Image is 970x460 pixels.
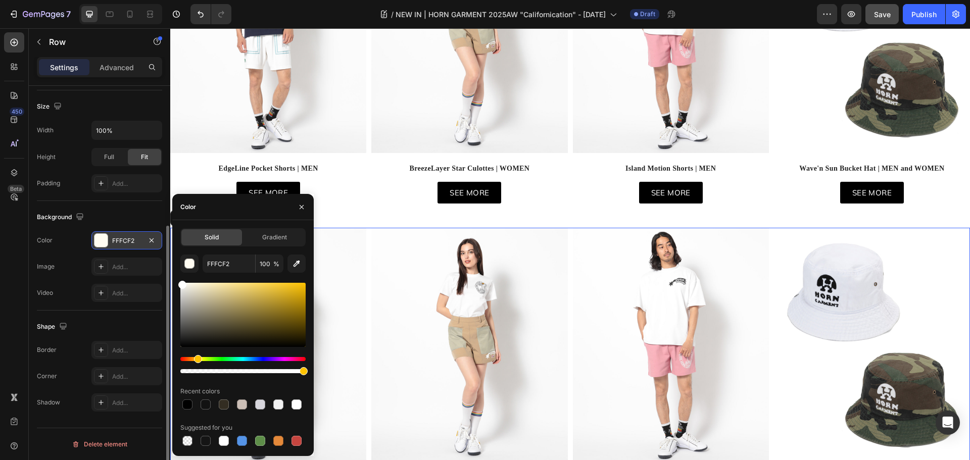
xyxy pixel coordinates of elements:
[37,288,53,297] div: Video
[37,100,64,114] div: Size
[112,372,160,381] div: Add...
[16,26,24,34] img: website_grey.svg
[28,16,50,24] div: v 4.0.25
[391,9,394,20] span: /
[50,62,78,73] p: Settings
[37,126,54,135] div: Width
[865,4,899,24] button: Save
[100,62,134,73] p: Advanced
[37,211,86,224] div: Background
[201,199,397,435] img: gempages_468216102573310855-93751435-71d7-4e65-b5dc-d4fc20fa0ed8.jpg
[112,179,160,188] div: Add...
[180,202,196,212] div: Color
[396,9,606,20] span: NEW IN | HORN GARMENT 2025AW "Californication" - [DATE]
[27,59,35,67] img: tab_domain_overview_orange.svg
[26,26,111,34] div: Domain: [DOMAIN_NAME]
[101,59,109,67] img: tab_keywords_by_traffic_grey.svg
[936,411,960,435] div: Open Intercom Messenger
[640,10,655,19] span: Draft
[37,152,56,162] div: Height
[37,398,60,407] div: Shadow
[170,28,970,460] iframe: Design area
[141,152,148,162] span: Fit
[38,60,90,66] div: Domain Overview
[874,10,891,19] span: Save
[37,372,57,381] div: Corner
[481,158,520,171] div: SEE MORE
[104,152,114,162] span: Full
[682,158,721,171] div: SEE MORE
[273,260,279,269] span: %
[180,423,232,432] div: Suggested for you
[13,185,29,194] div: Row
[604,199,800,435] img: gempages_468216102573310855-967c04fc-1f3b-4f6d-9c72-1048c5838e6b.jpg
[112,289,160,298] div: Add...
[37,179,60,188] div: Padding
[205,233,219,242] span: Solid
[403,199,599,435] img: gempages_468216102573310855-499003b2-e71a-4f2f-a759-d822900fecf1.jpg
[4,4,75,24] button: 7
[469,154,532,175] a: SEE MORE
[262,233,287,242] span: Gradient
[112,60,170,66] div: Keywords by Traffic
[190,4,231,24] div: Undo/Redo
[49,36,135,48] p: Row
[16,16,24,24] img: logo_orange.svg
[112,398,160,407] div: Add...
[279,158,319,171] div: SEE MORE
[670,154,734,175] a: SEE MORE
[92,121,162,139] input: Auto
[112,236,141,245] div: FFFCF2
[37,436,162,452] button: Delete element
[37,262,55,271] div: Image
[112,346,160,355] div: Add...
[8,185,24,193] div: Beta
[112,263,160,272] div: Add...
[10,108,24,116] div: 450
[37,345,57,354] div: Border
[911,9,937,20] div: Publish
[72,438,127,450] div: Delete element
[203,254,255,273] input: Eg: FFFFFF
[37,236,53,245] div: Color
[202,134,396,146] p: BreezeLayer Star Culottes | WOMEN
[267,154,331,175] a: SEE MORE
[66,8,71,20] p: 7
[180,387,220,396] div: Recent colors
[629,136,774,144] strong: Wave'n Sun Bucket Hat | MEN and WOMEN
[37,320,69,334] div: Shape
[404,134,598,146] p: Island Motion Shorts | MEN
[903,4,945,24] button: Publish
[180,357,306,361] div: Hue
